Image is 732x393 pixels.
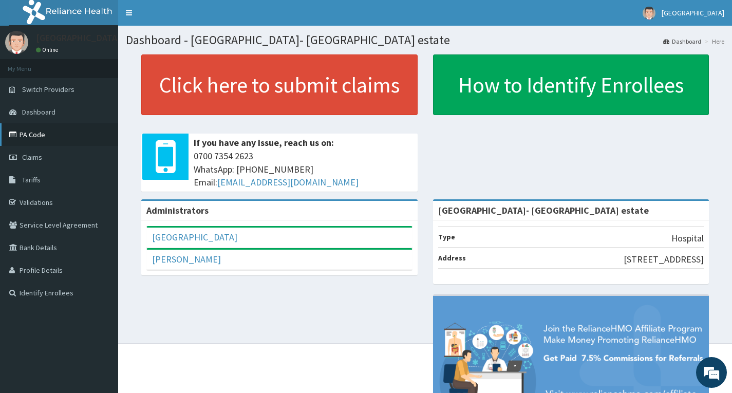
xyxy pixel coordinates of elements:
[152,231,237,243] a: [GEOGRAPHIC_DATA]
[5,280,196,316] textarea: Type your message and hit 'Enter'
[36,46,61,53] a: Online
[217,176,359,188] a: [EMAIL_ADDRESS][DOMAIN_NAME]
[671,232,704,245] p: Hospital
[438,253,466,263] b: Address
[662,8,724,17] span: [GEOGRAPHIC_DATA]
[141,54,418,115] a: Click here to submit claims
[126,33,724,47] h1: Dashboard - [GEOGRAPHIC_DATA]- [GEOGRAPHIC_DATA] estate
[5,31,28,54] img: User Image
[146,204,209,216] b: Administrators
[22,107,55,117] span: Dashboard
[438,232,455,241] b: Type
[168,5,193,30] div: Minimize live chat window
[60,129,142,233] span: We're online!
[702,37,724,46] li: Here
[19,51,42,77] img: d_794563401_company_1708531726252_794563401
[643,7,655,20] img: User Image
[433,54,709,115] a: How to Identify Enrollees
[194,137,334,148] b: If you have any issue, reach us on:
[53,58,173,71] div: Chat with us now
[663,37,701,46] a: Dashboard
[22,85,74,94] span: Switch Providers
[194,149,412,189] span: 0700 7354 2623 WhatsApp: [PHONE_NUMBER] Email:
[624,253,704,266] p: [STREET_ADDRESS]
[152,253,221,265] a: [PERSON_NAME]
[36,33,121,43] p: [GEOGRAPHIC_DATA]
[22,175,41,184] span: Tariffs
[22,153,42,162] span: Claims
[438,204,649,216] strong: [GEOGRAPHIC_DATA]- [GEOGRAPHIC_DATA] estate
